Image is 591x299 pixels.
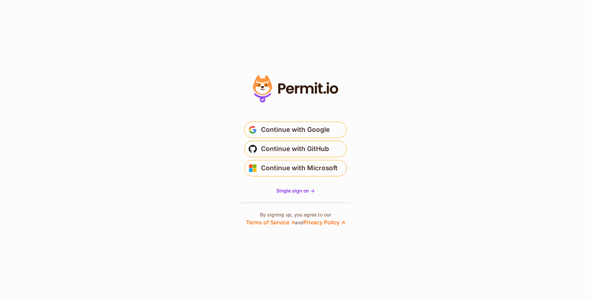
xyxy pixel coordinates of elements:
a: Single sign on -> [276,187,315,194]
button: Continue with GitHub [244,141,347,157]
p: By signing up, you agree to our and [246,211,345,226]
span: Single sign on -> [276,188,315,194]
button: Continue with Microsoft [244,160,347,176]
span: Continue with GitHub [261,144,329,154]
a: Privacy Policy ↗ [303,219,345,226]
span: Continue with Microsoft [261,163,338,174]
span: Continue with Google [261,124,330,135]
button: Continue with Google [244,122,347,138]
a: Terms of Service ↗ [246,219,295,226]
